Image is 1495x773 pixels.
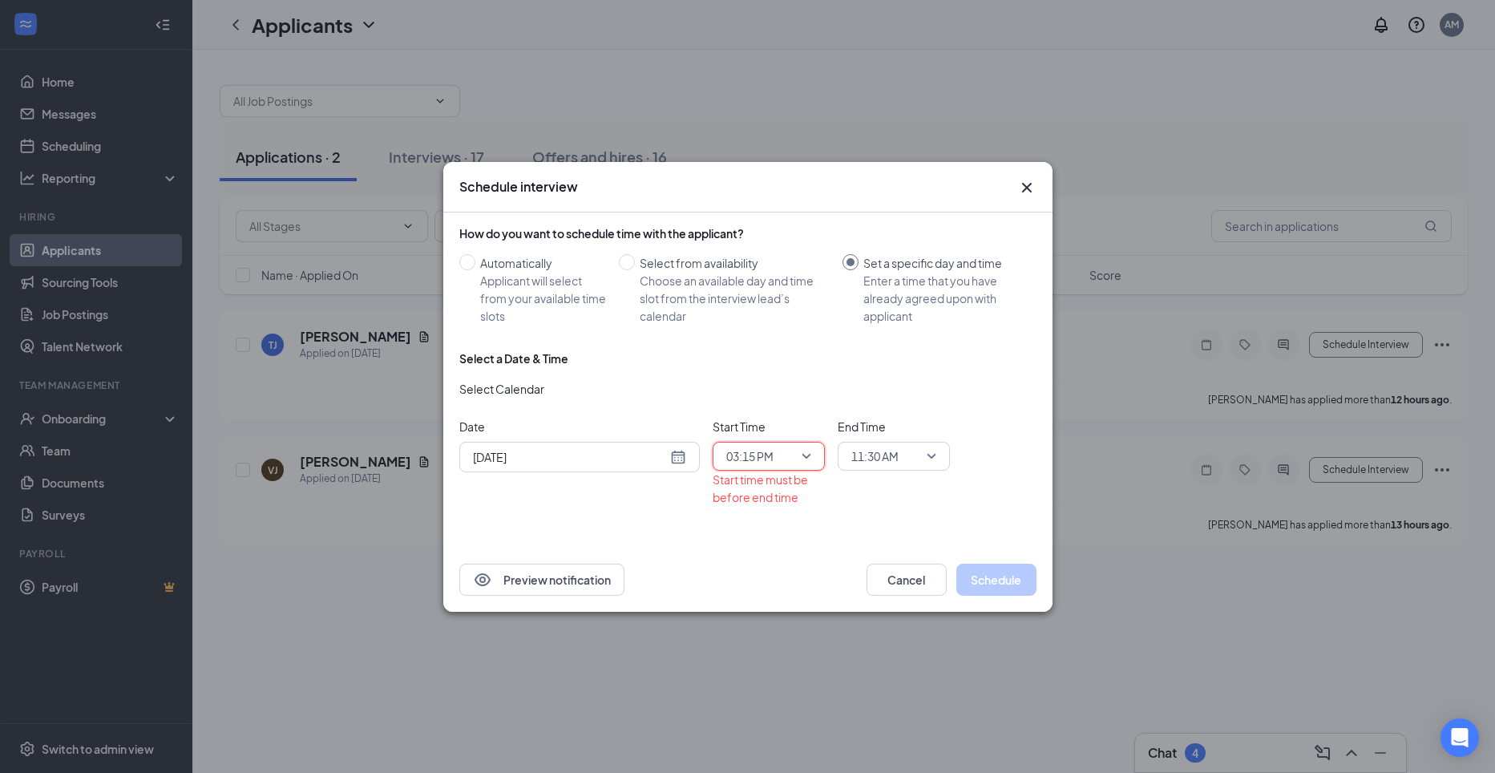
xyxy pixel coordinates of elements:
[726,444,774,468] span: 03:15 PM
[459,178,578,196] h3: Schedule interview
[863,254,1024,272] div: Set a specific day and time
[473,570,492,589] svg: Eye
[459,564,624,596] button: EyePreview notification
[640,254,830,272] div: Select from availability
[956,564,1036,596] button: Schedule
[640,272,830,325] div: Choose an available day and time slot from the interview lead’s calendar
[459,380,544,398] span: Select Calendar
[867,564,947,596] button: Cancel
[863,272,1024,325] div: Enter a time that you have already agreed upon with applicant
[459,225,1036,241] div: How do you want to schedule time with the applicant?
[713,418,825,435] span: Start Time
[480,272,606,325] div: Applicant will select from your available time slots
[473,448,667,466] input: Aug 29, 2025
[851,444,899,468] span: 11:30 AM
[713,471,825,506] div: Start time must be before end time
[1440,718,1479,757] div: Open Intercom Messenger
[459,418,700,435] span: Date
[1017,178,1036,197] svg: Cross
[480,254,606,272] div: Automatically
[1017,178,1036,197] button: Close
[459,350,568,366] div: Select a Date & Time
[838,418,950,435] span: End Time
